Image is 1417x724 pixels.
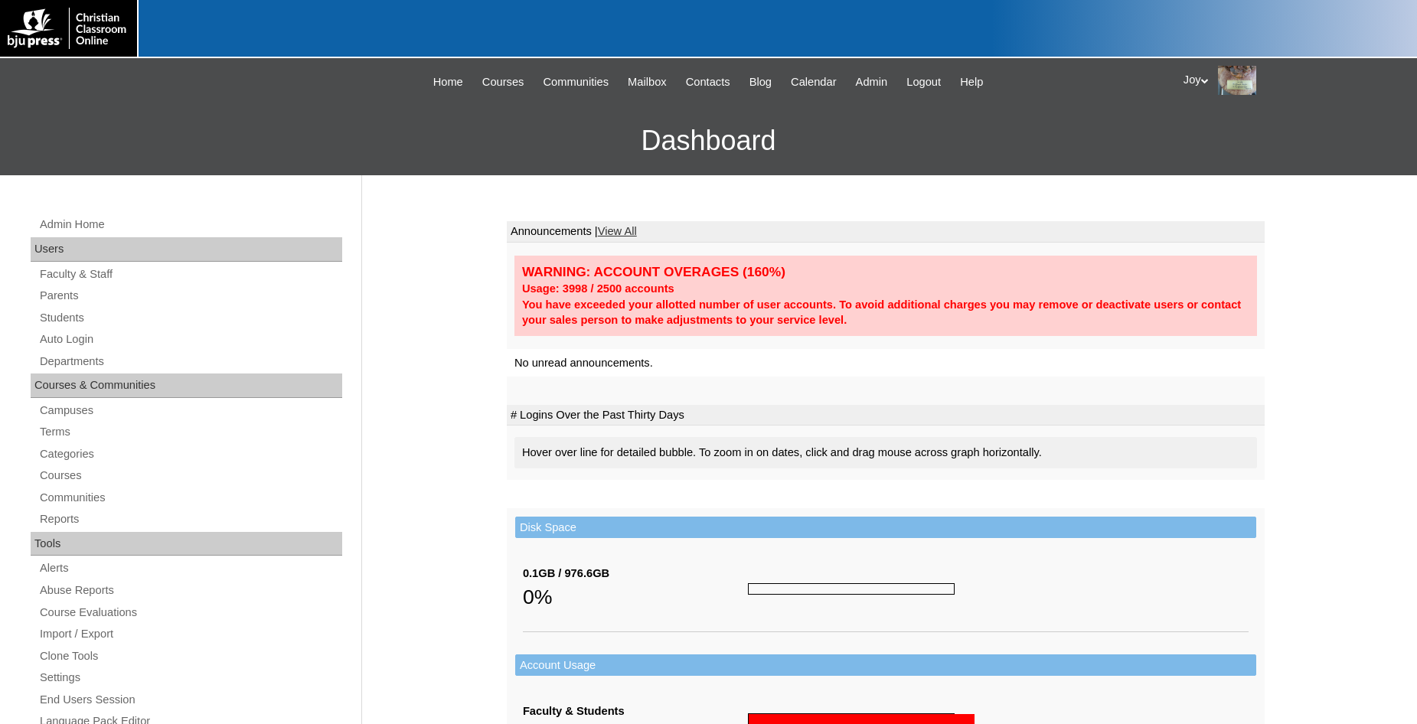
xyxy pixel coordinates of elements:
[38,625,342,644] a: Import / Export
[678,73,738,91] a: Contacts
[899,73,948,91] a: Logout
[749,73,772,91] span: Blog
[38,668,342,687] a: Settings
[31,532,342,556] div: Tools
[38,603,342,622] a: Course Evaluations
[8,8,129,49] img: logo-white.png
[848,73,896,91] a: Admin
[38,215,342,234] a: Admin Home
[536,73,617,91] a: Communities
[433,73,463,91] span: Home
[38,401,342,420] a: Campuses
[523,582,748,612] div: 0%
[507,221,1265,243] td: Announcements |
[522,282,674,295] strong: Usage: 3998 / 2500 accounts
[791,73,836,91] span: Calendar
[514,437,1257,468] div: Hover over line for detailed bubble. To zoom in on dates, click and drag mouse across graph horiz...
[38,488,342,507] a: Communities
[38,647,342,666] a: Clone Tools
[8,106,1409,175] h3: Dashboard
[38,265,342,284] a: Faculty & Staff
[38,559,342,578] a: Alerts
[686,73,730,91] span: Contacts
[38,510,342,529] a: Reports
[522,263,1249,281] div: WARNING: ACCOUNT OVERAGES (160%)
[952,73,991,91] a: Help
[906,73,941,91] span: Logout
[515,517,1256,539] td: Disk Space
[620,73,674,91] a: Mailbox
[38,308,342,328] a: Students
[507,405,1265,426] td: # Logins Over the Past Thirty Days
[38,466,342,485] a: Courses
[38,581,342,600] a: Abuse Reports
[960,73,983,91] span: Help
[856,73,888,91] span: Admin
[31,373,342,398] div: Courses & Communities
[1184,66,1402,95] div: Joy
[38,330,342,349] a: Auto Login
[783,73,844,91] a: Calendar
[1218,66,1256,95] img: Joy Dantz
[38,352,342,371] a: Departments
[38,445,342,464] a: Categories
[31,237,342,262] div: Users
[523,566,748,582] div: 0.1GB / 976.6GB
[628,73,667,91] span: Mailbox
[523,703,748,719] div: Faculty & Students
[598,225,637,237] a: View All
[38,422,342,442] a: Terms
[522,297,1249,328] div: You have exceeded your allotted number of user accounts. To avoid additional charges you may remo...
[742,73,779,91] a: Blog
[544,73,609,91] span: Communities
[482,73,524,91] span: Courses
[426,73,471,91] a: Home
[38,690,342,709] a: End Users Session
[475,73,532,91] a: Courses
[38,286,342,305] a: Parents
[515,654,1256,677] td: Account Usage
[507,349,1265,377] td: No unread announcements.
